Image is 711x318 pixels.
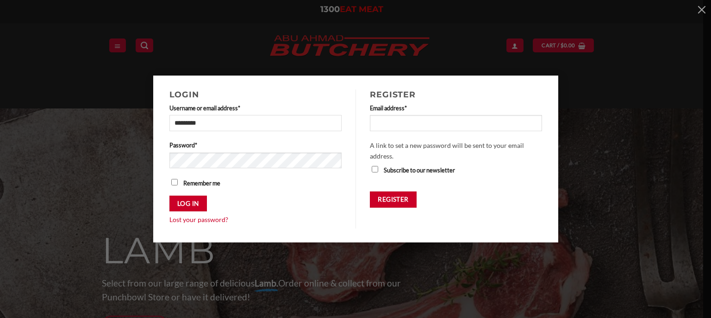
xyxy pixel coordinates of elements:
span: Subscribe to our newsletter [384,166,455,174]
label: Email address [370,103,542,113]
a: Lost your password? [169,216,228,223]
button: Register [370,191,417,208]
h2: Login [169,89,342,99]
label: Username or email address [169,103,342,113]
h2: Register [370,89,542,99]
button: Log in [169,196,207,212]
input: Subscribe to our newsletter [372,166,378,172]
input: Remember me [171,179,178,185]
p: A link to set a new password will be sent to your email address. [370,140,542,161]
label: Password [169,140,342,150]
span: Remember me [183,179,220,187]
